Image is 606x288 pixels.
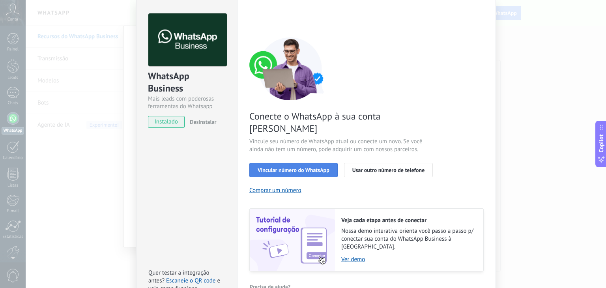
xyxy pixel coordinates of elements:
img: connect number [249,37,332,100]
span: Vincular número do WhatsApp [258,167,329,173]
h2: Veja cada etapa antes de conectar [341,217,475,224]
span: Copilot [597,135,605,153]
a: Ver demo [341,256,475,263]
span: Vincule seu número de WhatsApp atual ou conecte um novo. Se você ainda não tem um número, pode ad... [249,138,437,153]
span: Usar outro número de telefone [352,167,425,173]
button: Usar outro número de telefone [344,163,433,177]
button: Comprar um número [249,187,301,194]
div: WhatsApp Business [148,70,226,95]
button: Vincular número do WhatsApp [249,163,338,177]
button: Desinstalar [187,116,216,128]
img: logo_main.png [148,13,227,67]
span: Desinstalar [190,118,216,125]
span: Conecte o WhatsApp à sua conta [PERSON_NAME] [249,110,437,135]
span: Quer testar a integração antes? [148,269,209,284]
span: Nossa demo interativa orienta você passo a passo p/ conectar sua conta do WhatsApp Business à [GE... [341,227,475,251]
a: Escaneie o QR code [166,277,215,284]
div: Mais leads com poderosas ferramentas do Whatsapp [148,95,226,110]
span: instalado [148,116,184,128]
